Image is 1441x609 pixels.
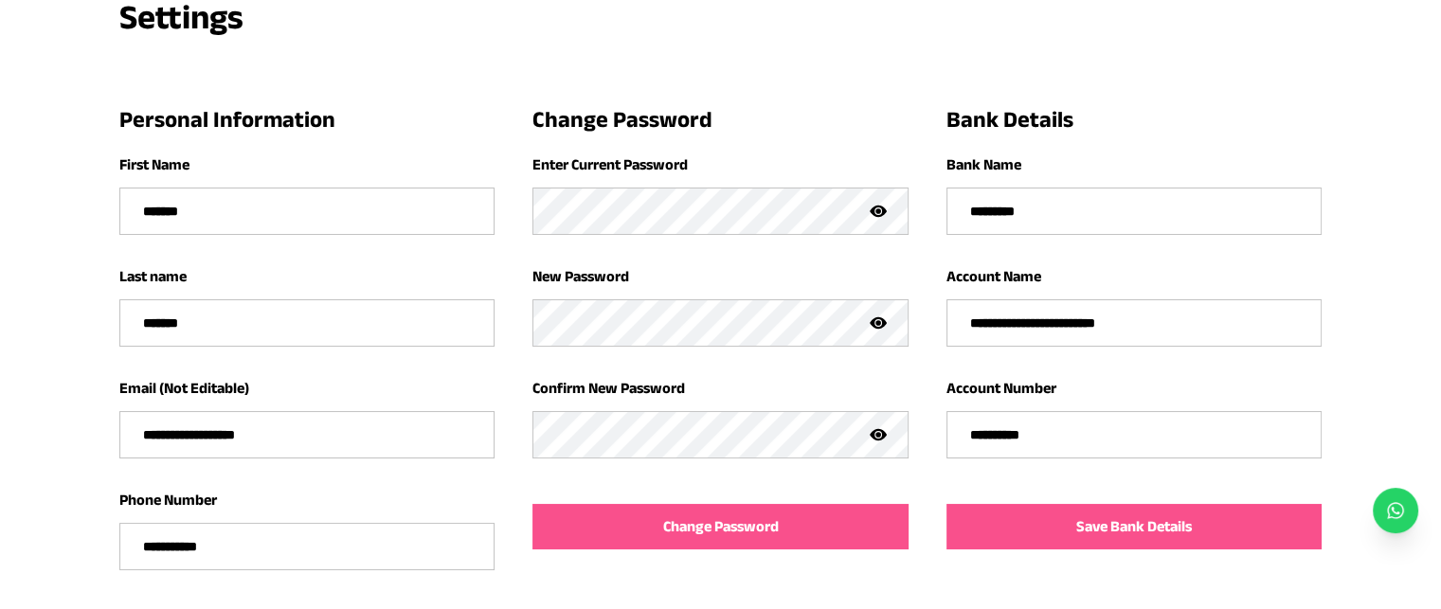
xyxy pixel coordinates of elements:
button: Save Bank Details [946,504,1323,549]
label: Bank Name [946,156,1021,172]
label: Account Name [946,268,1041,284]
h3: Personal Information [119,104,495,134]
label: New Password [532,268,629,284]
label: Enter Current Password [532,156,688,172]
label: Confirm New Password [532,380,685,396]
button: Change Password [532,504,909,549]
span: Change Password [663,515,779,538]
span: Save Bank Details [1076,515,1192,538]
label: Account Number [946,380,1056,396]
h3: Bank Details [946,104,1323,134]
label: Last name [119,268,187,284]
h3: Change Password [532,104,909,134]
label: Phone Number [119,492,217,508]
label: Email (Not Editable) [119,380,249,396]
label: First Name [119,156,189,172]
